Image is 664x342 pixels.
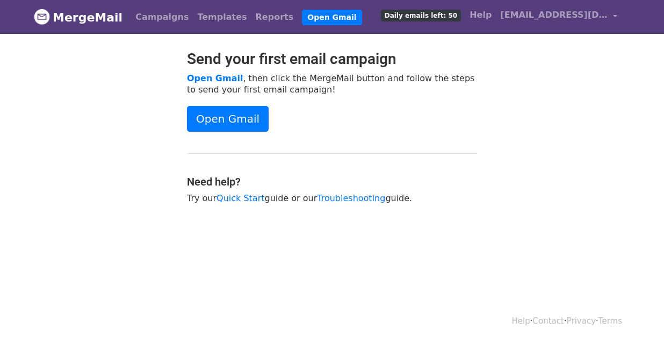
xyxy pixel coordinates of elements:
h2: Send your first email campaign [187,50,477,68]
iframe: Chat Widget [610,290,664,342]
a: Open Gmail [187,106,269,132]
a: Quick Start [216,193,264,203]
a: Campaigns [131,6,193,28]
a: Help [512,316,530,326]
a: Troubleshooting [317,193,385,203]
a: Contact [533,316,564,326]
a: Templates [193,6,251,28]
a: Open Gmail [302,10,362,25]
a: [EMAIL_ADDRESS][DOMAIN_NAME] [496,4,622,30]
a: Daily emails left: 50 [377,4,465,26]
img: MergeMail logo [34,9,50,25]
a: MergeMail [34,6,122,28]
a: Reports [251,6,298,28]
a: Open Gmail [187,73,243,83]
p: Try our guide or our guide. [187,193,477,204]
h4: Need help? [187,175,477,188]
p: , then click the MergeMail button and follow the steps to send your first email campaign! [187,73,477,95]
a: Privacy [567,316,596,326]
span: Daily emails left: 50 [381,10,461,22]
div: 聊天小组件 [610,290,664,342]
span: [EMAIL_ADDRESS][DOMAIN_NAME] [500,9,608,22]
a: Terms [598,316,622,326]
a: Help [465,4,496,26]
